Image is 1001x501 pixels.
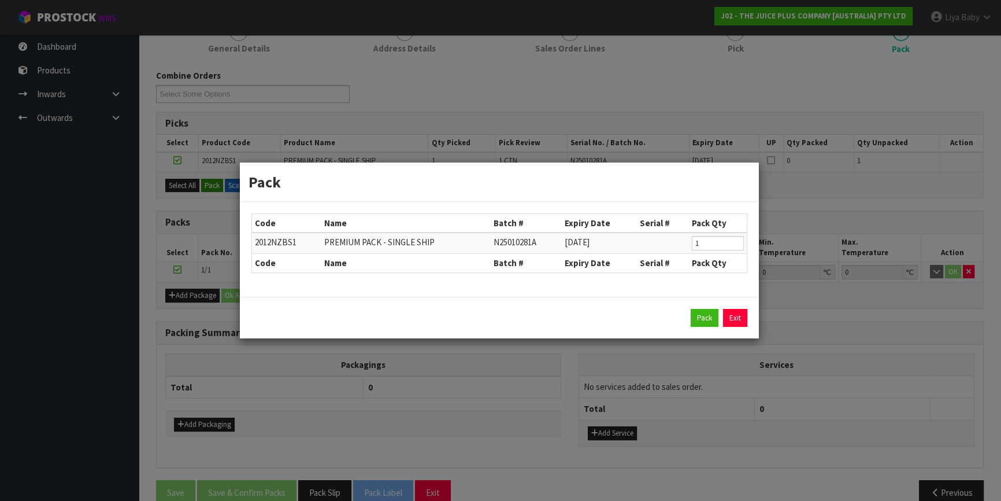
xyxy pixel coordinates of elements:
[249,171,750,193] h3: Pack
[321,254,491,272] th: Name
[321,214,491,233] th: Name
[691,309,718,327] button: Pack
[565,237,590,248] span: [DATE]
[637,254,689,272] th: Serial #
[491,254,562,272] th: Batch #
[494,237,536,248] span: N25010281A
[491,214,562,233] th: Batch #
[324,237,435,248] span: PREMIUM PACK - SINGLE SHIP
[252,214,321,233] th: Code
[689,214,747,233] th: Pack Qty
[723,309,747,327] a: Exit
[562,214,637,233] th: Expiry Date
[255,237,296,248] span: 2012NZBS1
[637,214,689,233] th: Serial #
[689,254,747,272] th: Pack Qty
[252,254,321,272] th: Code
[562,254,637,272] th: Expiry Date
